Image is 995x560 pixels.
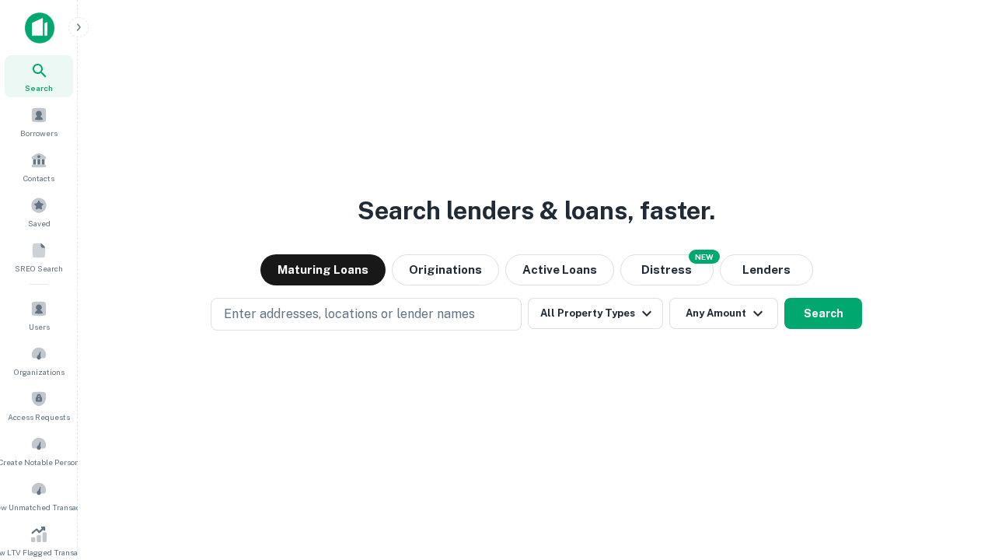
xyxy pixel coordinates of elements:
div: NEW [689,250,720,264]
h3: Search lenders & loans, faster. [358,192,715,229]
span: Search [25,82,53,94]
a: Contacts [5,145,73,187]
button: Search [784,298,862,329]
img: capitalize-icon.png [25,12,54,44]
a: Create Notable Person [5,429,73,471]
span: Access Requests [8,411,70,423]
p: Enter addresses, locations or lender names [224,305,475,324]
iframe: Chat Widget [917,436,995,510]
span: Contacts [23,172,54,184]
a: Borrowers [5,100,73,142]
span: Saved [28,217,51,229]
button: Originations [392,254,499,285]
a: Organizations [5,339,73,381]
span: Borrowers [20,127,58,139]
a: Users [5,294,73,336]
span: SREO Search [15,262,63,275]
button: Active Loans [505,254,614,285]
span: Users [29,320,50,333]
button: Lenders [720,254,813,285]
a: SREO Search [5,236,73,278]
span: Organizations [14,366,65,378]
a: Review Unmatched Transactions [5,474,73,516]
button: Search distressed loans with lien and other non-mortgage details. [620,254,714,285]
button: Any Amount [669,298,778,329]
a: Saved [5,191,73,233]
button: Enter addresses, locations or lender names [211,298,522,331]
button: Maturing Loans [260,254,386,285]
a: Search [5,55,73,97]
button: All Property Types [528,298,663,329]
a: Access Requests [5,384,73,426]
